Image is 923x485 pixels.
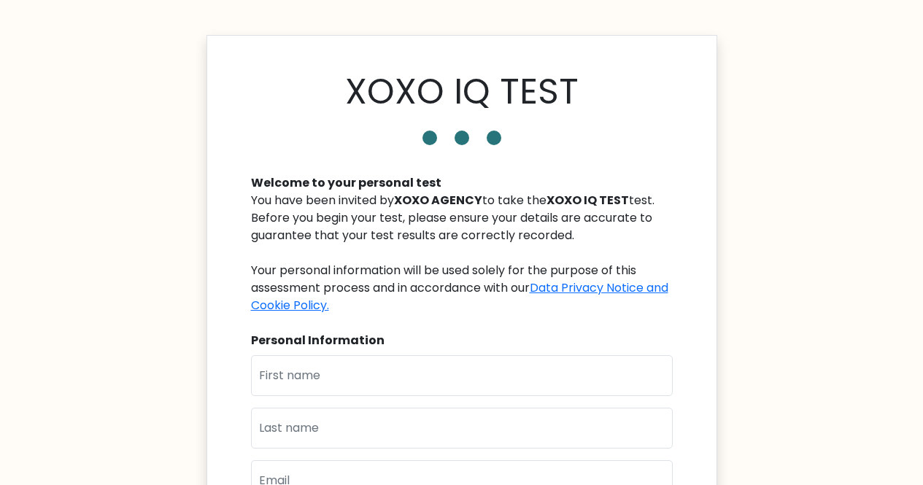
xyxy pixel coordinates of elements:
b: XOXO AGENCY [394,192,482,209]
div: Personal Information [251,332,673,349]
b: XOXO IQ TEST [547,192,629,209]
a: Data Privacy Notice and Cookie Policy. [251,279,668,314]
h1: XOXO IQ TEST [345,71,579,113]
div: You have been invited by to take the test. Before you begin your test, please ensure your details... [251,192,673,314]
input: Last name [251,408,673,449]
div: Welcome to your personal test [251,174,673,192]
input: First name [251,355,673,396]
